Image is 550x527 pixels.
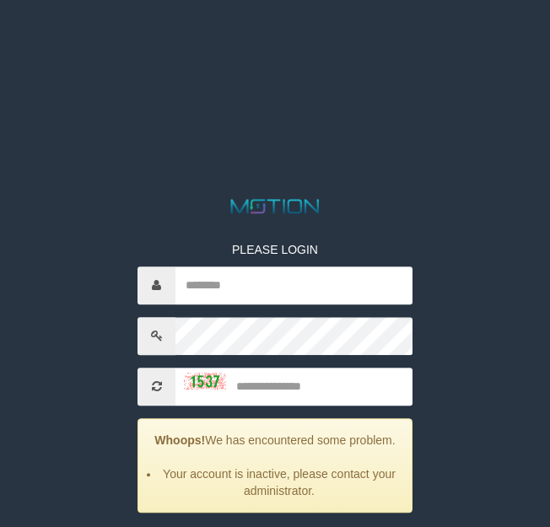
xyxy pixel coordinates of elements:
div: We has encountered some problem. [137,418,412,513]
li: Your account is inactive, please contact your administrator. [159,465,399,499]
img: captcha [184,373,226,390]
strong: Whoops! [154,433,205,447]
p: PLEASE LOGIN [137,241,412,258]
img: MOTION_logo.png [227,196,323,215]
